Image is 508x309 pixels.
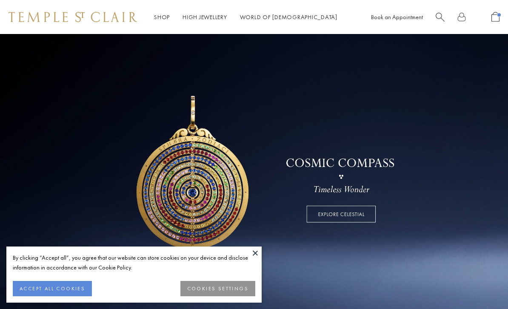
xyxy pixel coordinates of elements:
[183,13,227,21] a: High JewelleryHigh Jewellery
[491,12,499,23] a: Open Shopping Bag
[9,12,137,22] img: Temple St. Clair
[13,281,92,296] button: ACCEPT ALL COOKIES
[240,13,337,21] a: World of [DEMOGRAPHIC_DATA]World of [DEMOGRAPHIC_DATA]
[371,13,423,21] a: Book an Appointment
[465,269,499,300] iframe: Gorgias live chat messenger
[13,253,255,272] div: By clicking “Accept all”, you agree that our website can store cookies on your device and disclos...
[180,281,255,296] button: COOKIES SETTINGS
[154,12,337,23] nav: Main navigation
[154,13,170,21] a: ShopShop
[436,12,445,23] a: Search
